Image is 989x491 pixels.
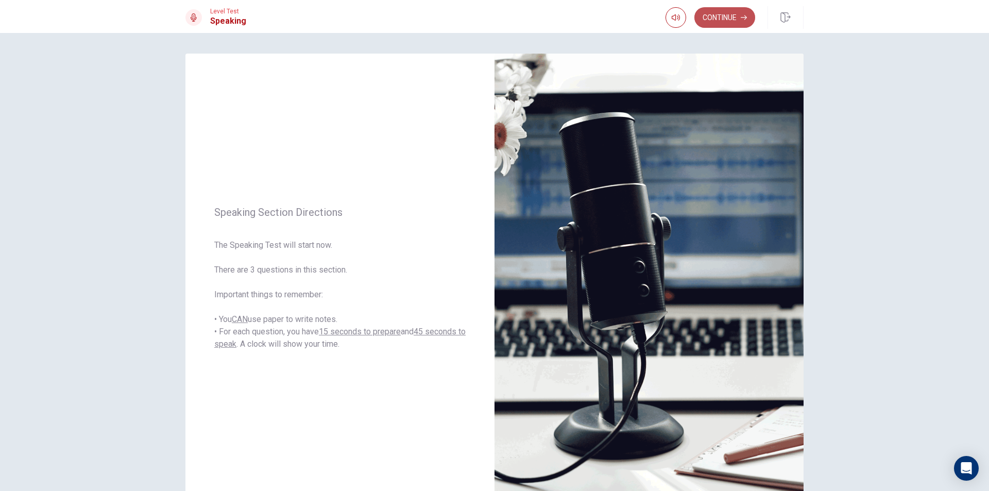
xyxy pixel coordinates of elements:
[214,206,466,218] span: Speaking Section Directions
[214,239,466,350] span: The Speaking Test will start now. There are 3 questions in this section. Important things to reme...
[210,8,246,15] span: Level Test
[210,15,246,27] h1: Speaking
[954,456,979,481] div: Open Intercom Messenger
[694,7,755,28] button: Continue
[232,314,248,324] u: CAN
[319,327,401,336] u: 15 seconds to prepare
